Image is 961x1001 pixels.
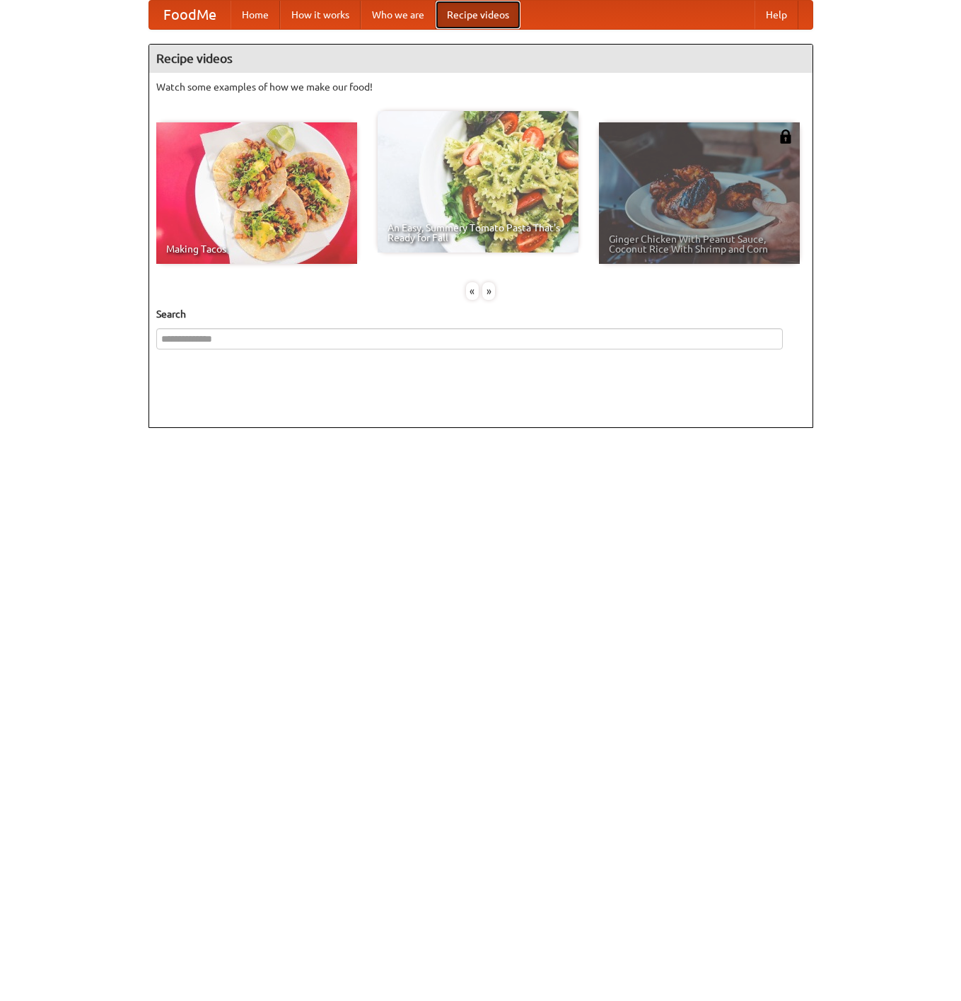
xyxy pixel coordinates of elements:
a: Who we are [361,1,436,29]
p: Watch some examples of how we make our food! [156,80,805,94]
div: « [466,282,479,300]
a: An Easy, Summery Tomato Pasta That's Ready for Fall [378,111,578,253]
div: » [482,282,495,300]
a: Home [231,1,280,29]
a: Help [755,1,798,29]
h5: Search [156,307,805,321]
span: Making Tacos [166,244,347,254]
a: Recipe videos [436,1,520,29]
a: Making Tacos [156,122,357,264]
a: How it works [280,1,361,29]
span: An Easy, Summery Tomato Pasta That's Ready for Fall [388,223,569,243]
img: 483408.png [779,129,793,144]
h4: Recipe videos [149,45,813,73]
a: FoodMe [149,1,231,29]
